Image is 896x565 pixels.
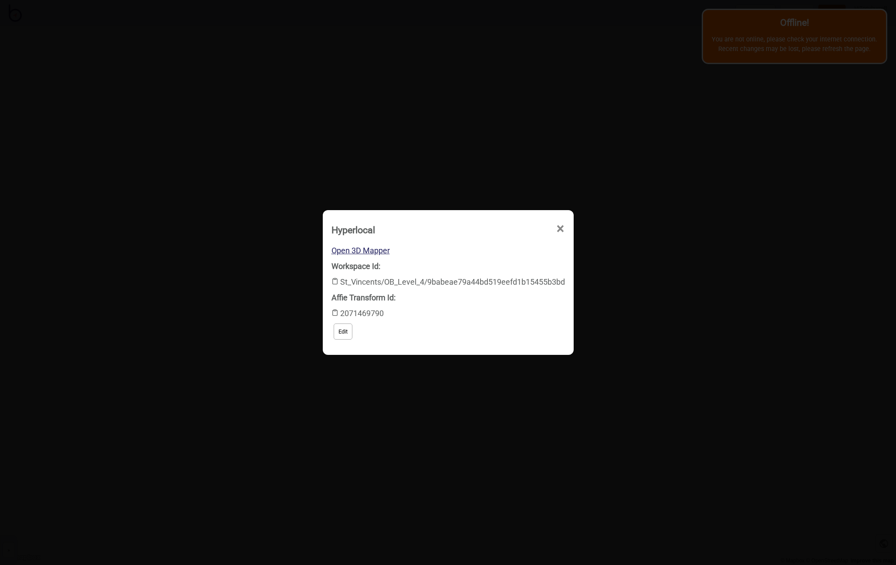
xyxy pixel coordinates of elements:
[331,259,565,290] div: St_Vincents/OB_Level_4/9babeae79a44bd519eefd1b15455b3bd
[334,323,352,340] button: Edit
[331,221,375,239] div: Hyperlocal
[331,293,396,302] strong: Affie Transform Id:
[331,246,390,255] a: Open 3D Mapper
[331,290,565,321] div: 2071469790
[331,262,380,271] strong: Workspace Id:
[556,214,565,243] span: ×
